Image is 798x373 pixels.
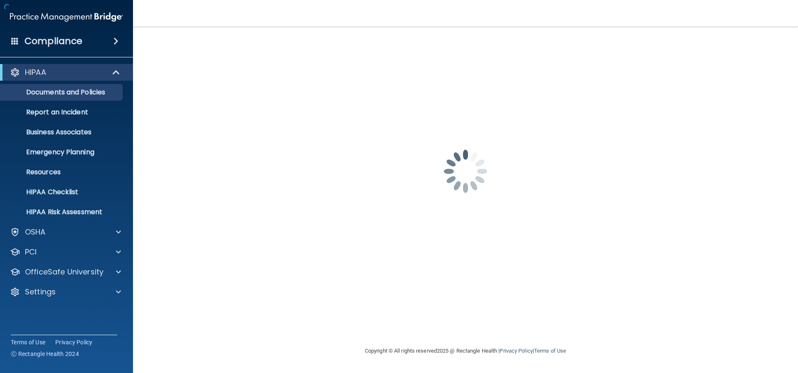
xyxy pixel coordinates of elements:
[5,208,119,216] p: HIPAA Risk Assessment
[5,148,119,156] p: Emergency Planning
[5,108,119,116] p: Report an Incident
[25,247,37,257] p: PCI
[10,287,121,297] a: Settings
[10,9,123,25] img: PMB logo
[424,130,507,213] img: spinner.e123f6fc.gif
[10,247,121,257] a: PCI
[25,267,103,277] p: OfficeSafe University
[25,287,56,297] p: Settings
[55,338,93,346] a: Privacy Policy
[5,128,119,136] p: Business Associates
[25,35,82,47] h4: Compliance
[11,338,45,346] a: Terms of Use
[534,348,566,354] a: Terms of Use
[11,350,79,358] span: Ⓒ Rectangle Health 2024
[5,88,119,96] p: Documents and Policies
[10,227,121,237] a: OSHA
[314,338,617,364] div: Copyright © All rights reserved 2025 @ Rectangle Health | |
[25,227,46,237] p: OSHA
[25,67,46,77] p: HIPAA
[5,188,119,196] p: HIPAA Checklist
[10,267,121,277] a: OfficeSafe University
[10,67,121,77] a: HIPAA
[500,348,532,354] a: Privacy Policy
[5,168,119,176] p: Resources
